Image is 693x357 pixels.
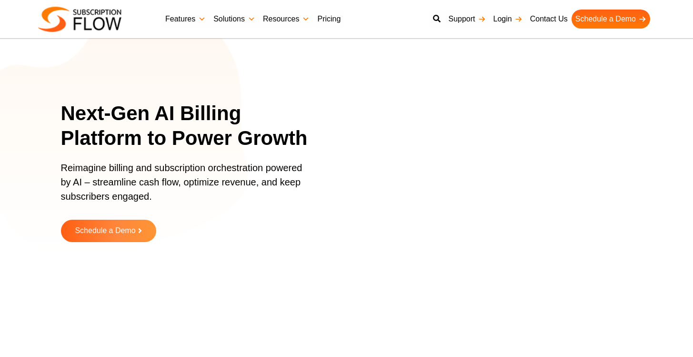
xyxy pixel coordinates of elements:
a: Resources [259,10,313,29]
img: Subscriptionflow [38,7,121,32]
a: Solutions [210,10,259,29]
a: Features [161,10,210,29]
a: Schedule a Demo [572,10,650,29]
h1: Next-Gen AI Billing Platform to Power Growth [61,101,321,151]
a: Login [490,10,526,29]
a: Contact Us [526,10,572,29]
p: Reimagine billing and subscription orchestration powered by AI – streamline cash flow, optimize r... [61,161,309,213]
a: Pricing [313,10,344,29]
a: Schedule a Demo [61,220,156,242]
a: Support [444,10,489,29]
span: Schedule a Demo [75,227,135,235]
